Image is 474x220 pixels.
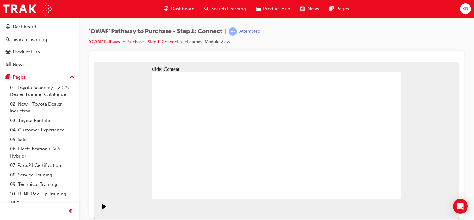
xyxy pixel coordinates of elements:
[68,208,73,215] span: prev-icon
[462,5,468,12] span: KN
[7,144,77,161] a: 06. Electrification (EV & Hybrid)
[3,2,52,16] img: Trak
[159,2,199,15] a: guage-iconDashboard
[3,137,14,157] div: playback controls
[7,180,77,189] a: 09. Technical Training
[329,5,334,13] span: pages-icon
[300,5,305,13] span: news-icon
[13,61,25,68] div: News
[6,49,10,55] span: car-icon
[3,142,14,153] button: Play (Ctrl+Alt+P)
[2,59,77,71] a: News
[7,116,77,126] a: 03. Toyota For Life
[256,5,261,13] span: car-icon
[7,83,77,99] a: 01. Toyota Academy - 2025 Dealer Training Catalogue
[7,99,77,116] a: 02. New - Toyota Dealer Induction
[70,73,74,81] span: up-icon
[251,2,295,15] a: car-iconProduct Hub
[324,2,354,15] a: pages-iconPages
[204,5,209,13] span: search-icon
[13,48,40,56] div: Product Hub
[89,39,178,44] a: 'OWAF' Pathway to Purchase - Step 1: Connect
[6,37,10,43] span: search-icon
[7,161,77,170] a: 07. Parts21 Certification
[6,24,10,30] span: guage-icon
[6,62,10,68] span: news-icon
[171,5,195,12] span: Dashboard
[229,27,237,36] span: learningRecordVerb_ATTEMPT-icon
[7,170,77,180] a: 08. Service Training
[453,199,468,214] div: Open Intercom Messenger
[263,5,290,12] span: Product Hub
[7,189,77,199] a: 10. TUNE Rev-Up Training
[89,28,222,35] span: 'OWAF' Pathway to Purchase - Step 1: Connect
[2,71,77,83] button: Pages
[295,2,324,15] a: news-iconNews
[7,135,77,144] a: 05. Sales
[239,29,260,34] div: Attempted
[7,125,77,135] a: 04. Customer Experience
[2,34,77,45] a: Search Learning
[13,74,25,81] div: Pages
[2,20,77,71] button: DashboardSearch LearningProduct HubNews
[225,28,226,35] span: |
[2,21,77,33] a: Dashboard
[460,3,471,14] button: KN
[199,2,251,15] a: search-iconSearch Learning
[211,5,246,12] span: Search Learning
[7,199,77,208] a: All Pages
[13,23,36,30] div: Dashboard
[307,5,319,12] span: News
[6,75,10,80] span: pages-icon
[185,39,230,46] li: eLearning Module View
[164,5,168,13] span: guage-icon
[336,5,349,12] span: Pages
[2,46,77,58] a: Product Hub
[12,36,47,43] div: Search Learning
